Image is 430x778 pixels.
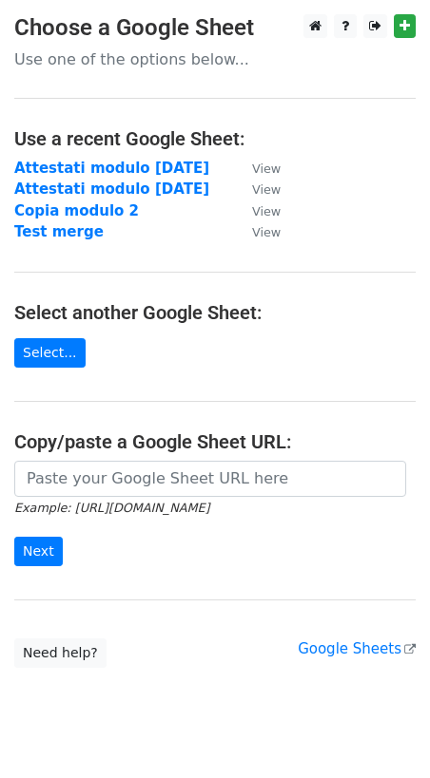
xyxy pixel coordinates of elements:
[252,161,281,176] small: View
[14,127,416,150] h4: Use a recent Google Sheet:
[233,202,281,219] a: View
[14,160,209,177] a: Attestati modulo [DATE]
[14,461,406,497] input: Paste your Google Sheet URL here
[14,338,86,368] a: Select...
[233,180,281,198] a: View
[233,223,281,240] a: View
[252,225,281,239] small: View
[14,223,104,240] a: Test merge
[14,14,416,42] h3: Choose a Google Sheet
[252,204,281,218] small: View
[14,537,63,566] input: Next
[14,202,139,219] a: Copia modulo 2
[14,180,209,198] a: Attestati modulo [DATE]
[14,501,209,515] small: Example: [URL][DOMAIN_NAME]
[14,430,416,453] h4: Copy/paste a Google Sheet URL:
[298,640,416,657] a: Google Sheets
[14,301,416,324] h4: Select another Google Sheet:
[14,638,107,668] a: Need help?
[252,182,281,197] small: View
[14,49,416,69] p: Use one of the options below...
[233,160,281,177] a: View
